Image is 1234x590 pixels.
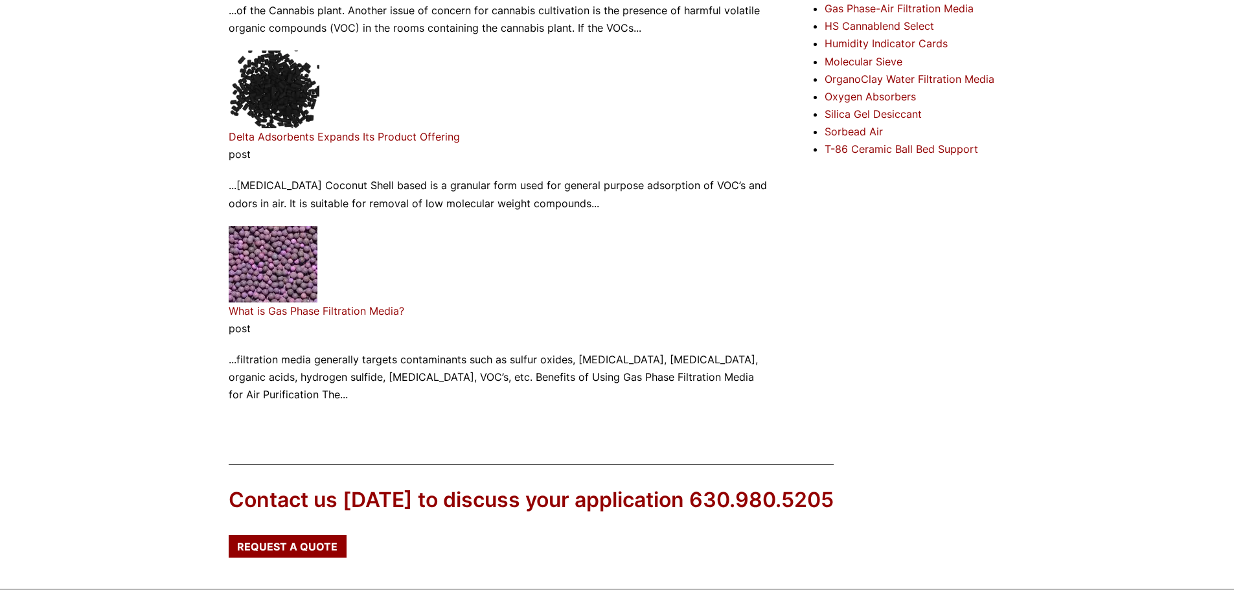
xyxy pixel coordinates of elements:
[229,146,769,163] p: post
[825,2,974,15] a: Gas Phase-Air Filtration Media
[229,486,834,515] div: Contact us [DATE] to discuss your application 630.980.5205
[229,351,769,404] p: ...filtration media generally targets contaminants such as sulfur oxides, [MEDICAL_DATA], [MEDICA...
[229,535,347,557] a: Request a Quote
[825,73,994,85] a: OrganoClay Water Filtration Media
[229,2,769,37] p: ...of the Cannabis plant. Another issue of concern for cannabis cultivation is the presence of ha...
[237,541,337,552] span: Request a Quote
[229,177,769,212] p: ...[MEDICAL_DATA] Coconut Shell based is a granular form used for general purpose adsorption of V...
[825,37,948,50] a: Humidity Indicator Cards
[229,226,317,302] img: Gas Phase Filtration Media
[229,320,769,337] p: post
[825,55,902,68] a: Molecular Sieve
[229,304,404,317] a: What is Gas Phase Filtration Media?
[825,19,934,32] a: HS Cannablend Select
[229,130,460,143] a: Delta Adsorbents Expands Its Product Offering
[825,142,978,155] a: T-86 Ceramic Ball Bed Support
[229,51,319,128] img: Activated Carbon Coal
[825,108,922,120] a: Silica Gel Desiccant
[825,90,916,103] a: Oxygen Absorbers
[825,125,883,138] a: Sorbead Air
